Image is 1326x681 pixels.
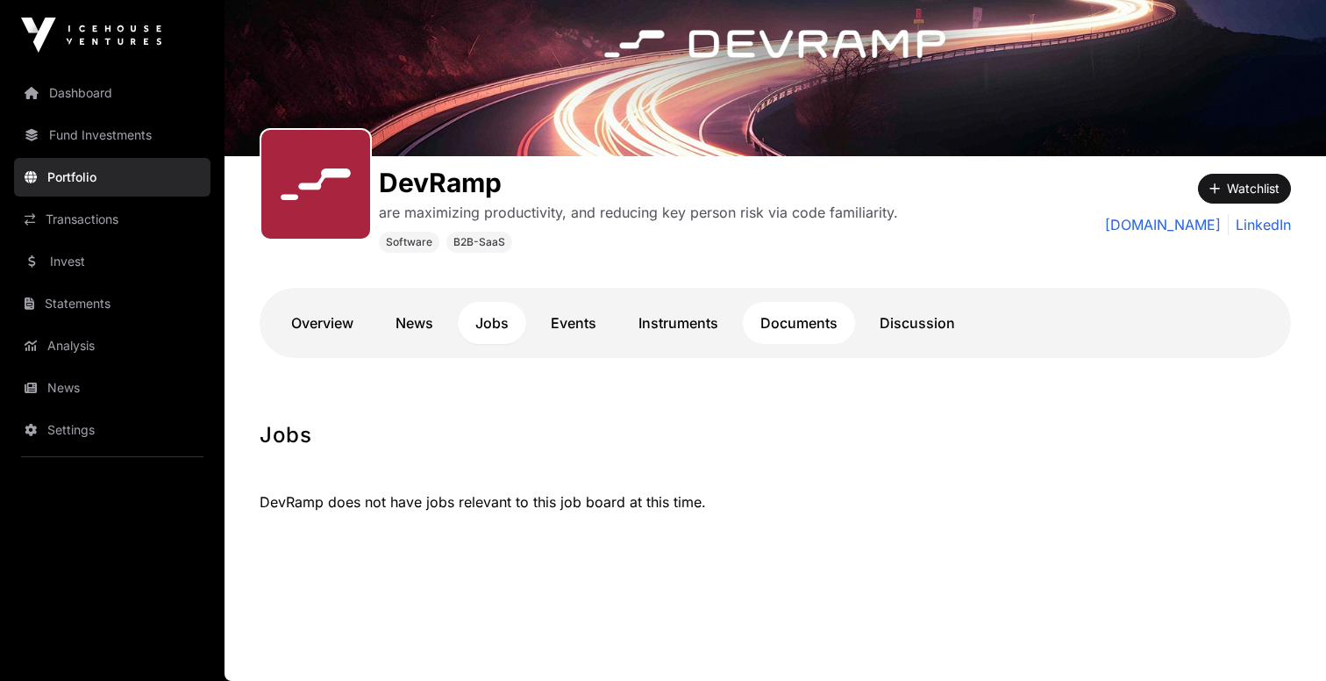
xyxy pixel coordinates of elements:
[1198,174,1291,204] button: Watchlist
[379,167,898,198] h1: DevRamp
[14,242,210,281] a: Invest
[379,202,898,223] p: are maximizing productivity, and reducing key person risk via code familiarity.
[378,302,451,344] a: News
[274,302,1277,344] nav: Tabs
[21,18,161,53] img: Icehouse Ventures Logo
[621,302,736,344] a: Instruments
[533,302,614,344] a: Events
[453,235,505,249] span: B2B-SaaS
[14,369,210,407] a: News
[260,470,1291,513] p: DevRamp does not have jobs relevant to this job board at this time.
[1228,214,1291,235] a: LinkedIn
[14,284,210,323] a: Statements
[14,74,210,112] a: Dashboard
[14,326,210,365] a: Analysis
[862,302,973,344] a: Discussion
[386,235,432,249] span: Software
[274,302,371,344] a: Overview
[458,302,526,344] a: Jobs
[14,116,210,154] a: Fund Investments
[14,411,210,449] a: Settings
[260,421,1291,449] h1: Jobs
[14,158,210,197] a: Portfolio
[1238,597,1326,681] iframe: Chat Widget
[268,137,363,232] img: SVGs_DevRamp.svg
[1105,214,1221,235] a: [DOMAIN_NAME]
[14,200,210,239] a: Transactions
[743,302,855,344] a: Documents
